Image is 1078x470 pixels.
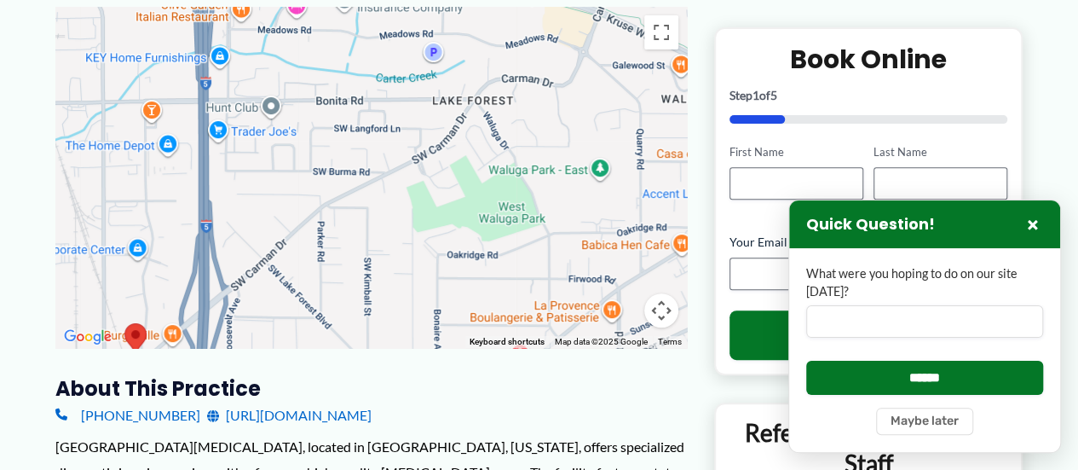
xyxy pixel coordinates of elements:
[470,336,545,348] button: Keyboard shortcuts
[207,403,372,428] a: [URL][DOMAIN_NAME]
[644,293,678,328] button: Map camera controls
[729,90,1008,102] p: Step of
[60,326,116,348] a: Open this area in Google Maps (opens a new window)
[55,375,687,402] h3: About this practice
[644,15,678,49] button: Toggle fullscreen view
[806,265,1043,300] label: What were you hoping to do on our site [DATE]?
[770,88,777,102] span: 5
[752,88,759,102] span: 1
[876,408,973,435] button: Maybe later
[729,234,1008,251] label: Your Email Address
[55,403,200,428] a: [PHONE_NUMBER]
[873,144,1007,160] label: Last Name
[729,43,1008,76] h2: Book Online
[806,215,935,235] h3: Quick Question!
[60,326,116,348] img: Google
[555,337,648,346] span: Map data ©2025 Google
[729,144,863,160] label: First Name
[1023,214,1043,235] button: Close
[658,337,682,346] a: Terms (opens in new tab)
